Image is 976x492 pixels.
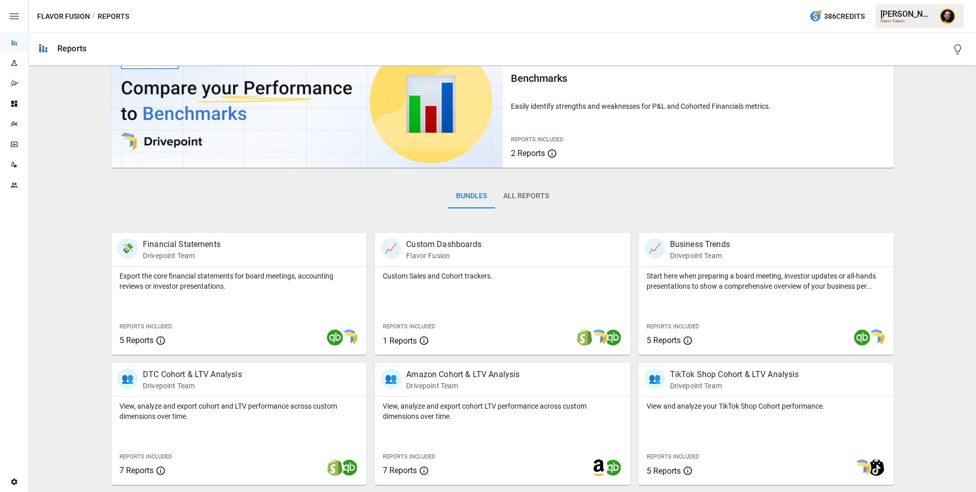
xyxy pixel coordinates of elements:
[143,251,221,261] p: Drivepoint Team
[868,329,884,346] img: smart model
[119,335,154,345] span: 5 Reports
[383,271,622,281] p: Custom Sales and Cohort trackers.
[327,459,343,476] img: shopify
[92,10,96,23] div: /
[868,459,884,476] img: tiktok
[448,184,495,208] button: Bundles
[327,329,343,346] img: quickbooks
[143,238,221,251] p: Financial Statements
[143,381,242,391] p: Drivepoint Team
[670,238,730,251] p: Business Trends
[511,101,886,111] p: Easily identify strengths and weaknesses for P&L and Cohorted Financials metrics.
[406,238,481,251] p: Custom Dashboards
[383,401,622,421] p: View, analyze and export cohort LTV performance across custom dimensions over time.
[117,238,138,259] div: 💸
[824,10,865,23] span: 386 Credits
[645,368,665,389] div: 👥
[341,329,357,346] img: smart model
[119,271,358,291] p: Export the core financial statements for board meetings, accounting reviews or investor presentat...
[119,323,172,330] span: Reports Included
[111,36,503,168] img: video thumbnail
[117,368,138,389] div: 👥
[591,459,607,476] img: amazon
[383,323,435,330] span: Reports Included
[647,466,681,476] span: 5 Reports
[880,19,933,23] div: Flavor Fusion
[939,8,956,24] img: Ciaran Nugent
[383,453,435,460] span: Reports Included
[933,2,962,30] button: Ciaran Nugent
[383,336,417,346] span: 1 Reports
[406,381,520,391] p: Drivepoint Team
[143,368,242,381] p: DTC Cohort & LTV Analysis
[511,70,886,86] h6: Benchmarks
[647,335,681,345] span: 5 Reports
[880,9,933,19] div: [PERSON_NAME]
[406,251,481,261] p: Flavor Fusion
[605,329,621,346] img: quickbooks
[647,401,886,411] p: View and analyze your TikTok Shop Cohort performance.
[381,238,401,259] div: 📈
[37,10,90,23] button: Flavor Fusion
[854,329,870,346] img: quickbooks
[854,459,870,476] img: smart model
[383,466,417,475] span: 7 Reports
[119,401,358,421] p: View, analyze and export cohort and LTV performance across custom dimensions over time.
[805,7,869,26] button: 386Credits
[670,368,799,381] p: TikTok Shop Cohort & LTV Analysis
[605,459,621,476] img: quickbooks
[495,184,557,208] button: All Reports
[647,453,699,460] span: Reports Included
[406,368,520,381] p: Amazon Cohort & LTV Analysis
[341,459,357,476] img: quickbooks
[645,238,665,259] div: 📈
[576,329,593,346] img: shopify
[670,251,730,261] p: Drivepoint Team
[511,136,563,143] span: Reports Included
[647,271,886,291] p: Start here when preparing a board meeting, investor updates or all-hands presentations to show a ...
[381,368,401,389] div: 👥
[647,323,699,330] span: Reports Included
[119,466,154,475] span: 7 Reports
[670,381,799,391] p: Drivepoint Team
[119,453,172,460] span: Reports Included
[591,329,607,346] img: smart model
[511,148,545,158] span: 2 Reports
[57,44,86,53] div: Reports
